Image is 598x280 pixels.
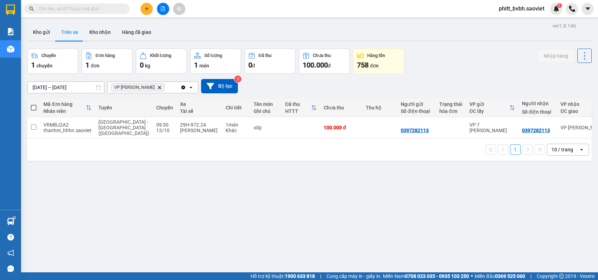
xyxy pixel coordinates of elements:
span: chuyến [36,63,53,69]
button: Khối lượng0kg [136,49,187,74]
img: warehouse-icon [7,45,14,53]
th: Toggle SortBy [282,99,320,117]
div: Tài xế [180,108,219,114]
span: đơn [91,63,99,69]
sup: 3 [234,76,241,82]
span: ⚪️ [471,275,473,278]
span: aim [177,6,181,11]
div: Tuyến [98,105,149,110]
button: Chuyến1chuyến [27,49,78,74]
div: Đã thu [285,101,311,107]
div: Đơn hàng [96,53,115,58]
svg: open [579,147,584,152]
div: Hàng tồn [367,53,385,58]
svg: open [188,85,194,90]
div: 13/10 [156,128,173,133]
button: Nhập hàng [538,50,574,62]
div: Chuyến [41,53,56,58]
span: notification [7,250,14,256]
button: Hàng đã giao [116,24,157,41]
button: plus [140,3,153,15]
span: message [7,265,14,272]
span: plus [144,6,149,11]
div: 29H-972.24 [180,122,219,128]
button: Đã thu0đ [245,49,295,74]
span: 1 [85,61,89,69]
span: search [29,6,34,11]
span: Cung cấp máy in - giấy in: [327,272,381,280]
span: [GEOGRAPHIC_DATA] - [GEOGRAPHIC_DATA] ([GEOGRAPHIC_DATA]) [98,119,149,136]
span: file-add [160,6,165,11]
div: Xe [180,101,219,107]
button: Hàng tồn758đơn [353,49,404,74]
span: đ [252,63,255,69]
div: Đã thu [259,53,271,58]
div: hóa đơn [439,108,462,114]
div: ĐC lấy [469,108,509,114]
button: Đơn hàng1đơn [82,49,132,74]
div: xốp [254,125,278,130]
div: Số điện thoại [522,109,554,115]
div: Người gửi [401,101,432,107]
span: đơn [370,63,379,69]
span: Miền Nam [383,272,469,280]
th: Toggle SortBy [466,99,518,117]
span: Miền Bắc [475,272,525,280]
span: 100.000 [303,61,328,69]
span: phitt_bvbh.saoviet [493,4,550,13]
div: VP 7 [PERSON_NAME] [469,122,515,133]
div: Thu hộ [366,105,394,110]
div: 0397282113 [401,128,429,133]
input: Select a date range. [28,82,104,93]
span: Hỗ trợ kỹ thuật: [250,272,315,280]
strong: 0369 525 060 [495,273,525,279]
div: Trạng thái [439,101,462,107]
img: phone-icon [569,6,575,12]
span: | [530,272,531,280]
img: icon-new-feature [553,6,559,12]
div: Chuyến [156,105,173,110]
span: món [199,63,209,69]
button: Kho gửi [27,24,56,41]
div: Số lượng [204,53,222,58]
button: Trên xe [56,24,84,41]
div: Khối lượng [150,53,171,58]
button: caret-down [582,3,594,15]
button: Số lượng1món [190,49,241,74]
img: logo-vxr [6,5,15,15]
div: Số điện thoại [401,108,432,114]
span: 0 [140,61,144,69]
div: [PERSON_NAME] [180,128,219,133]
div: Khác [226,128,247,133]
div: Người nhận [522,101,554,106]
div: Chi tiết [226,105,247,110]
button: Chưa thu100.000đ [299,49,350,74]
input: Tìm tên, số ĐT hoặc mã đơn [39,5,121,13]
svg: Clear all [180,85,186,90]
div: Mã đơn hàng [43,101,86,107]
div: 10 / trang [551,146,573,153]
div: Chưa thu [324,105,359,110]
div: 1 món [226,122,247,128]
span: VP Bảo Hà [114,85,154,90]
strong: 1900 633 818 [285,273,315,279]
div: 100.000 đ [324,125,359,130]
div: ver 1.8.146 [552,22,576,30]
img: solution-icon [7,28,14,35]
span: đ [328,63,331,69]
span: VP Bảo Hà, close by backspace [111,83,165,92]
span: caret-down [585,6,591,12]
button: 1 [510,144,521,155]
button: Kho nhận [84,24,116,41]
div: Nhân viên [43,108,86,114]
span: 758 [357,61,369,69]
span: 1 [558,3,561,8]
button: file-add [157,3,169,15]
div: Tên món [254,101,278,107]
span: copyright [559,274,564,279]
input: Selected VP Bảo Hà. [166,84,167,91]
span: kg [145,63,150,69]
button: Bộ lọc [201,79,238,93]
div: HTTT [285,108,311,114]
span: 1 [194,61,198,69]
